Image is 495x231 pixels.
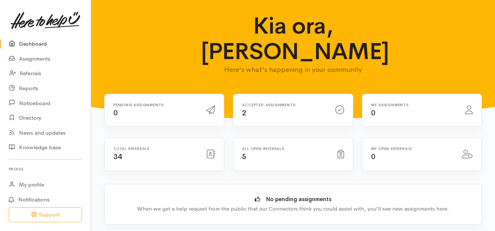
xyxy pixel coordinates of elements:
h6: My assignments [371,103,456,107]
h6: Accepted assignments [242,103,326,107]
h6: Profile [9,164,82,174]
span: 2 [242,108,246,118]
span: 34 [113,152,122,161]
span: 0 [113,108,118,118]
span: 0 [371,108,375,118]
h6: All open referrals [242,147,328,151]
h6: Pending assignments [113,103,198,107]
h6: My open referrals [371,147,453,151]
span: 5 [242,152,246,161]
p: Here's what's happening in your community [201,65,385,75]
span: 0 [371,152,375,161]
b: No pending assignments [266,196,331,203]
h1: Kia ora, [PERSON_NAME] [201,13,385,65]
h6: Total referrals [113,147,198,151]
div: When we get a help request from the public that our Connectors think you could assist with, you'l... [116,205,471,213]
button: Support [9,207,82,222]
